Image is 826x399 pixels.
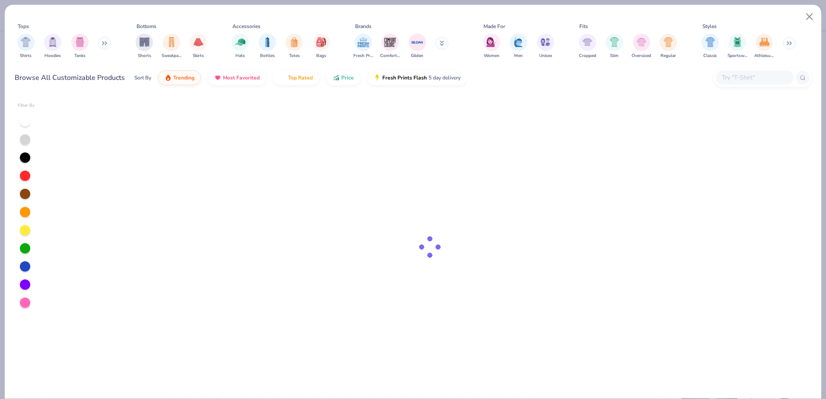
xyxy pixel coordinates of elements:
[380,34,400,59] div: filter for Comfort Colors
[702,34,719,59] div: filter for Classic
[484,53,499,59] span: Women
[759,37,769,47] img: Athleisure Image
[71,34,89,59] div: filter for Tanks
[357,36,370,49] img: Fresh Prints Image
[289,53,300,59] span: Totes
[232,34,249,59] button: filter button
[754,34,774,59] button: filter button
[190,34,207,59] button: filter button
[48,37,57,47] img: Hoodies Image
[259,34,276,59] button: filter button
[411,36,424,49] img: Gildan Image
[483,34,500,59] div: filter for Women
[660,34,677,59] button: filter button
[15,73,125,83] div: Browse All Customizable Products
[660,34,677,59] div: filter for Regular
[74,53,86,59] span: Tanks
[728,53,747,59] span: Sportswear
[606,34,623,59] div: filter for Slim
[18,102,35,109] div: Filter By
[579,34,596,59] button: filter button
[190,34,207,59] div: filter for Skirts
[20,53,32,59] span: Shirts
[263,37,272,47] img: Bottles Image
[162,34,181,59] div: filter for Sweatpants
[223,74,260,81] span: Most Favorited
[326,70,360,85] button: Price
[44,34,61,59] button: filter button
[316,53,326,59] span: Bags
[18,22,29,30] div: Tops
[582,37,592,47] img: Cropped Image
[374,74,381,81] img: flash.gif
[728,34,747,59] button: filter button
[313,34,330,59] button: filter button
[702,22,717,30] div: Styles
[194,37,203,47] img: Skirts Image
[289,37,299,47] img: Totes Image
[483,34,500,59] button: filter button
[21,37,31,47] img: Shirts Image
[636,37,646,47] img: Oversized Image
[273,70,319,85] button: Top Rated
[353,34,373,59] div: filter for Fresh Prints
[411,53,423,59] span: Gildan
[140,37,149,47] img: Shorts Image
[173,74,194,81] span: Trending
[162,34,181,59] button: filter button
[728,34,747,59] div: filter for Sportswear
[539,53,552,59] span: Unisex
[17,34,35,59] div: filter for Shirts
[721,73,788,82] input: Try "T-Shirt"
[44,53,61,59] span: Hoodies
[235,53,245,59] span: Hats
[136,34,153,59] div: filter for Shorts
[632,53,651,59] span: Oversized
[232,22,261,30] div: Accessories
[136,34,153,59] button: filter button
[702,34,719,59] button: filter button
[286,34,303,59] button: filter button
[280,74,286,81] img: TopRated.gif
[235,37,245,47] img: Hats Image
[579,34,596,59] div: filter for Cropped
[537,34,554,59] div: filter for Unisex
[483,22,505,30] div: Made For
[514,53,523,59] span: Men
[313,34,330,59] div: filter for Bags
[355,22,372,30] div: Brands
[44,34,61,59] div: filter for Hoodies
[380,53,400,59] span: Comfort Colors
[232,34,249,59] div: filter for Hats
[353,34,373,59] button: filter button
[514,37,523,47] img: Men Image
[353,53,373,59] span: Fresh Prints
[661,53,676,59] span: Regular
[214,74,221,81] img: most_fav.gif
[632,34,651,59] div: filter for Oversized
[579,22,588,30] div: Fits
[510,34,527,59] button: filter button
[801,9,818,25] button: Close
[429,73,461,83] span: 5 day delivery
[165,74,172,81] img: trending.gif
[380,34,400,59] button: filter button
[316,37,326,47] img: Bags Image
[138,53,151,59] span: Shorts
[382,74,427,81] span: Fresh Prints Flash
[288,74,313,81] span: Top Rated
[75,37,85,47] img: Tanks Image
[409,34,426,59] div: filter for Gildan
[384,36,397,49] img: Comfort Colors Image
[610,37,619,47] img: Slim Image
[134,74,151,82] div: Sort By
[632,34,651,59] button: filter button
[540,37,550,47] img: Unisex Image
[367,70,467,85] button: Fresh Prints Flash5 day delivery
[610,53,619,59] span: Slim
[341,74,354,81] span: Price
[409,34,426,59] button: filter button
[193,53,204,59] span: Skirts
[703,53,717,59] span: Classic
[733,37,742,47] img: Sportswear Image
